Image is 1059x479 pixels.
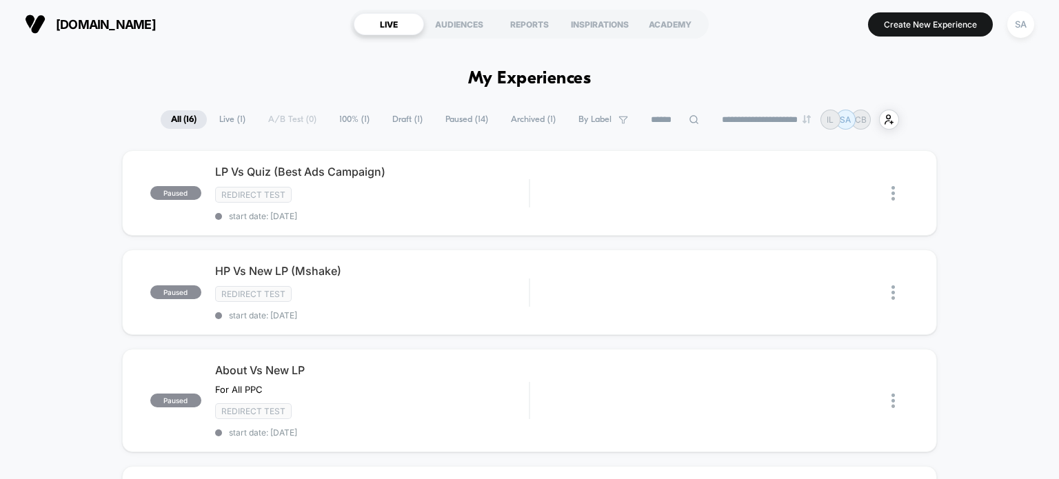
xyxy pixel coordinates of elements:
[150,285,201,299] span: paused
[215,165,529,179] span: LP Vs Quiz (Best Ads Campaign)
[891,285,895,300] img: close
[354,13,424,35] div: LIVE
[209,110,256,129] span: Live ( 1 )
[868,12,993,37] button: Create New Experience
[803,115,811,123] img: end
[891,394,895,408] img: close
[161,110,207,129] span: All ( 16 )
[382,110,433,129] span: Draft ( 1 )
[215,264,529,278] span: HP Vs New LP (Mshake)
[215,427,529,438] span: start date: [DATE]
[21,13,160,35] button: [DOMAIN_NAME]
[578,114,612,125] span: By Label
[494,13,565,35] div: REPORTS
[150,394,201,407] span: paused
[215,310,529,320] span: start date: [DATE]
[215,363,529,377] span: About Vs New LP
[501,110,566,129] span: Archived ( 1 )
[329,110,380,129] span: 100% ( 1 )
[468,69,592,89] h1: My Experiences
[891,186,895,201] img: close
[215,384,263,395] span: For All PPC
[215,187,292,203] span: Redirect Test
[1003,10,1038,39] button: SA
[215,211,529,221] span: start date: [DATE]
[827,114,834,125] p: IL
[435,110,498,129] span: Paused ( 14 )
[424,13,494,35] div: AUDIENCES
[1007,11,1034,38] div: SA
[56,17,156,32] span: [DOMAIN_NAME]
[150,186,201,200] span: paused
[215,403,292,419] span: Redirect Test
[25,14,46,34] img: Visually logo
[840,114,851,125] p: SA
[215,286,292,302] span: Redirect Test
[565,13,635,35] div: INSPIRATIONS
[635,13,705,35] div: ACADEMY
[855,114,867,125] p: CB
